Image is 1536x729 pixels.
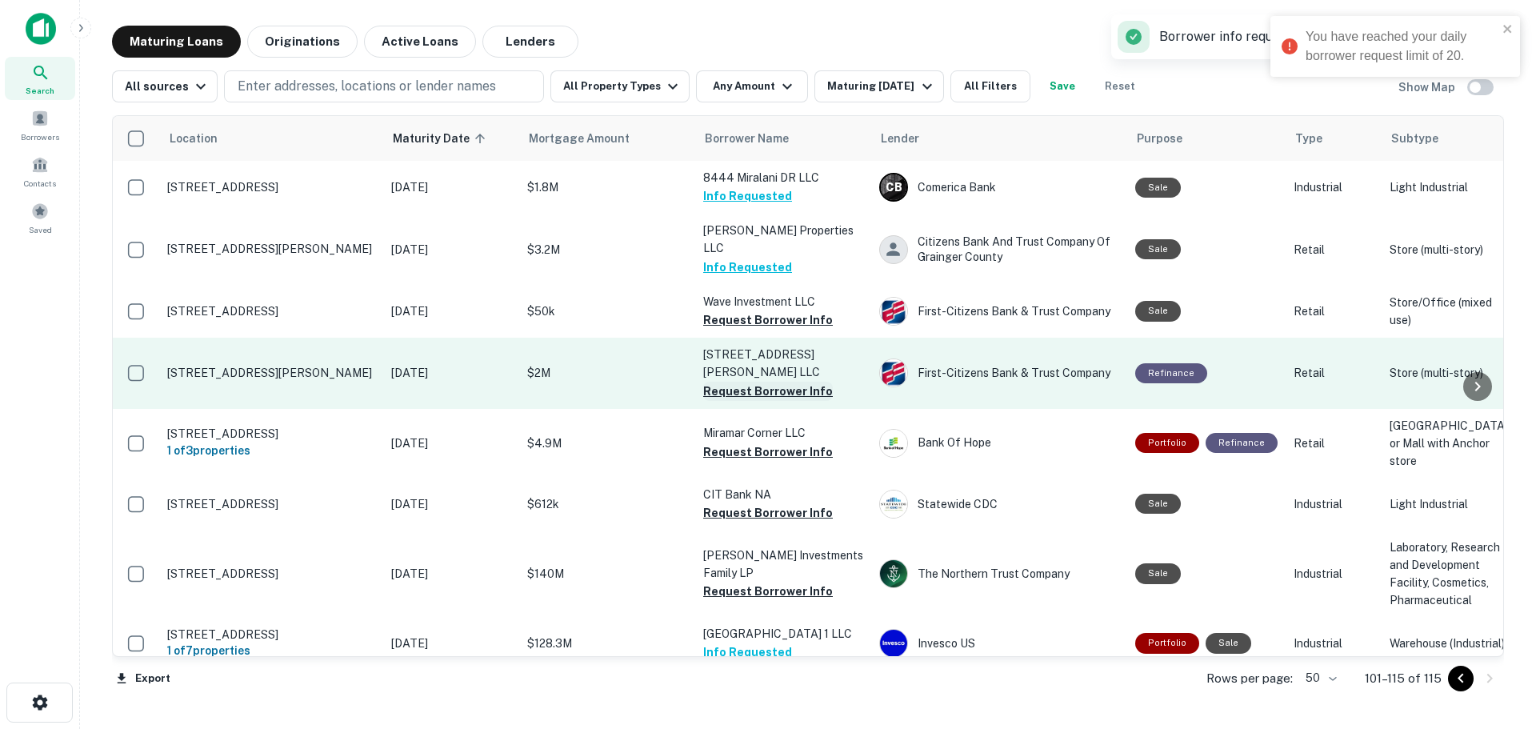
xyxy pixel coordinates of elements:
th: Type [1286,116,1382,161]
button: Any Amount [696,70,808,102]
button: Request Borrower Info [703,582,833,601]
p: [STREET_ADDRESS] [167,567,375,581]
div: 50 [1299,667,1339,690]
div: Bank Of Hope [879,429,1119,458]
button: All sources [112,70,218,102]
p: [GEOGRAPHIC_DATA] or Mall with Anchor store [1390,417,1508,470]
th: Mortgage Amount [519,116,695,161]
p: Retail [1294,302,1374,320]
div: Sale [1135,494,1181,514]
img: picture [880,491,907,518]
p: $50k [527,302,687,320]
div: You have reached your daily borrower request limit of 20. [1306,27,1498,66]
th: Maturity Date [383,116,519,161]
p: CIT Bank NA [703,486,863,503]
button: Save your search to get updates of matches that match your search criteria. [1037,70,1088,102]
p: Warehouse (Industrial) [1390,635,1508,652]
th: Purpose [1127,116,1286,161]
p: Industrial [1294,495,1374,513]
img: picture [880,430,907,457]
p: Industrial [1294,178,1374,196]
p: [STREET_ADDRESS] [167,427,375,441]
span: Maturity Date [393,129,490,148]
div: This loan purpose was for refinancing [1206,433,1278,453]
div: Invesco US [879,629,1119,658]
div: Sale [1135,178,1181,198]
span: Type [1295,129,1322,148]
th: Location [159,116,383,161]
p: Rows per page: [1206,669,1293,688]
span: Mortgage Amount [529,129,650,148]
p: Store/Office (mixed use) [1390,294,1508,329]
p: Laboratory, Research and Development Facility, Cosmetics, Pharmaceutical [1390,539,1508,609]
span: Borrower Name [705,129,789,148]
iframe: Chat Widget [1456,601,1536,678]
span: Subtype [1391,129,1438,148]
p: [DATE] [391,435,511,452]
div: All sources [125,77,210,96]
p: [GEOGRAPHIC_DATA] 1 LLC [703,625,863,643]
p: Industrial [1294,565,1374,583]
button: Go to previous page [1448,666,1474,691]
div: First-citizens Bank & Trust Company [879,297,1119,326]
div: Sale [1135,239,1181,259]
p: [STREET_ADDRESS] [167,304,375,318]
p: [DATE] [391,302,511,320]
p: 8444 Miralani DR LLC [703,169,863,186]
h6: 1 of 3 properties [167,442,375,459]
th: Lender [871,116,1127,161]
div: This loan purpose was for refinancing [1135,363,1207,383]
button: Info Requested [703,186,792,206]
p: Retail [1294,435,1374,452]
p: Enter addresses, locations or lender names [238,77,496,96]
a: Saved [5,196,75,239]
p: $3.2M [527,241,687,258]
button: Maturing Loans [112,26,241,58]
p: [STREET_ADDRESS] [167,497,375,511]
div: First-citizens Bank & Trust Company [879,358,1119,387]
button: All Filters [950,70,1030,102]
button: Lenders [482,26,578,58]
span: Location [169,129,218,148]
p: $4.9M [527,435,687,452]
p: Retail [1294,364,1374,382]
p: [STREET_ADDRESS] [167,180,375,194]
p: $140M [527,565,687,583]
p: Store (multi-story) [1390,241,1508,258]
p: [STREET_ADDRESS][PERSON_NAME] LLC [703,346,863,381]
div: Citizens Bank And Trust Company Of Grainger County [879,234,1119,263]
span: Contacts [24,177,56,190]
div: Maturing [DATE] [827,77,936,96]
span: Saved [29,223,52,236]
div: This is a portfolio loan with 7 properties [1135,633,1199,653]
span: Purpose [1137,129,1182,148]
p: $1.8M [527,178,687,196]
th: Subtype [1382,116,1516,161]
div: Sale [1206,633,1251,653]
p: [PERSON_NAME] Investments Family LP [703,547,863,582]
div: Sale [1135,301,1181,321]
button: Request Borrower Info [703,503,833,523]
button: Info Requested [703,643,792,662]
span: Lender [881,129,919,148]
a: Borrowers [5,103,75,146]
p: Light Industrial [1390,495,1508,513]
button: Maturing [DATE] [814,70,943,102]
button: Reset [1094,70,1146,102]
div: Sale [1135,563,1181,583]
button: Request Borrower Info [703,310,833,330]
p: Borrower info requested successfully. [1159,27,1478,46]
img: picture [880,298,907,325]
p: C B [886,179,902,196]
p: 101–115 of 115 [1365,669,1442,688]
p: $128.3M [527,635,687,652]
button: Enter addresses, locations or lender names [224,70,544,102]
a: Search [5,57,75,100]
button: Originations [247,26,358,58]
p: [DATE] [391,241,511,258]
p: [STREET_ADDRESS][PERSON_NAME] [167,242,375,256]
